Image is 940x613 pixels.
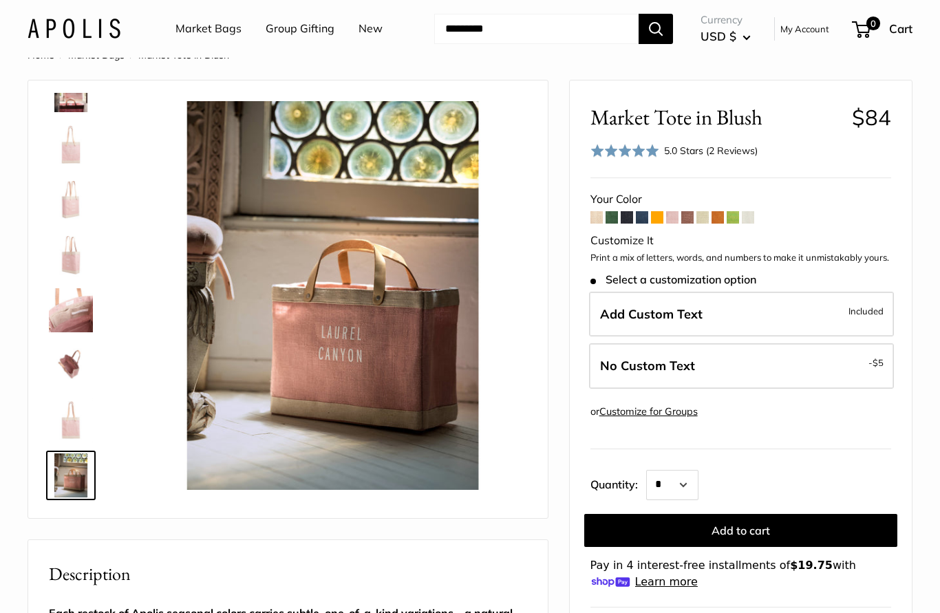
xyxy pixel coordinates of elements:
[589,343,894,389] label: Leave Blank
[434,14,639,44] input: Search...
[11,561,147,602] iframe: Sign Up via Text for Offers
[46,341,96,390] a: Market Tote in Blush
[589,292,894,337] label: Add Custom Text
[138,101,527,490] img: Market Tote in Blush
[868,354,884,371] span: -
[780,21,829,37] a: My Account
[49,288,93,332] img: Market Tote in Blush
[889,21,912,36] span: Cart
[68,49,125,61] a: Market Bags
[600,306,703,322] span: Add Custom Text
[49,398,93,442] img: Market Tote in Blush
[138,49,229,61] span: Market Tote in Blush
[49,178,93,222] img: Market Tote in Blush
[600,358,695,374] span: No Custom Text
[664,143,758,158] div: 5.0 Stars (2 Reviews)
[848,303,884,319] span: Included
[175,19,242,39] a: Market Bags
[853,18,912,40] a: 0 Cart
[866,17,880,30] span: 0
[590,230,891,251] div: Customize It
[701,29,736,43] span: USD $
[28,49,54,61] a: Home
[584,514,897,547] button: Add to cart
[46,175,96,225] a: Market Tote in Blush
[49,343,93,387] img: Market Tote in Blush
[49,233,93,277] img: Market Tote in Blush
[28,19,120,39] img: Apolis
[590,402,698,421] div: or
[46,286,96,335] a: Market Tote in Blush
[590,466,646,500] label: Quantity:
[590,105,842,130] span: Market Tote in Blush
[701,25,751,47] button: USD $
[266,19,334,39] a: Group Gifting
[873,357,884,368] span: $5
[359,19,383,39] a: New
[590,273,756,286] span: Select a customization option
[590,189,891,210] div: Your Color
[701,10,751,30] span: Currency
[590,251,891,265] p: Print a mix of letters, words, and numbers to make it unmistakably yours.
[46,230,96,280] a: Market Tote in Blush
[590,141,758,161] div: 5.0 Stars (2 Reviews)
[46,120,96,170] a: description_Seal of authenticity printed on the backside of every bag.
[639,14,673,44] button: Search
[49,453,93,497] img: Market Tote in Blush
[599,405,698,418] a: Customize for Groups
[49,123,93,167] img: description_Seal of authenticity printed on the backside of every bag.
[49,561,527,588] h2: Description
[852,104,891,131] span: $84
[46,396,96,445] a: Market Tote in Blush
[46,451,96,500] a: Market Tote in Blush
